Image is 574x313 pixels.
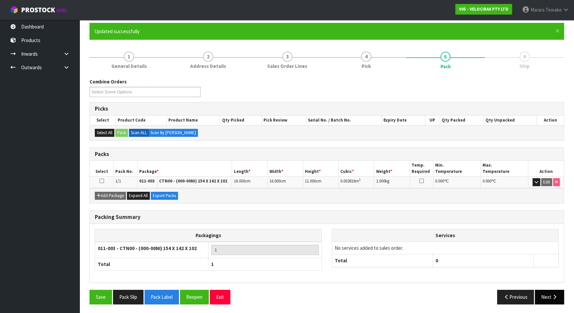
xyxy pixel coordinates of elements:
[94,28,140,34] span: Updated successfully
[520,52,530,62] span: 6
[269,178,280,184] span: 16.000
[56,7,67,14] small: WMS
[374,161,410,176] th: Weight
[433,161,481,176] th: Min. Temperature
[433,177,481,188] td: ℃
[303,161,338,176] th: Height
[267,63,307,70] span: Sales Order Lines
[129,193,148,198] span: Expand All
[151,192,178,200] button: Export Packs
[481,161,528,176] th: Max. Temperature
[459,6,508,12] strong: V05 - VELOCIRAX PTY LTD
[180,290,209,304] button: Reopen
[435,178,444,184] span: 0.000
[303,177,338,188] td: cm
[139,178,155,184] strong: 011-003
[95,258,208,270] th: Total
[362,63,371,70] span: Pick
[483,178,491,184] span: 0.000
[89,73,564,309] span: Pack
[190,63,226,70] span: Address Details
[234,178,245,184] span: 16.000
[21,6,55,14] span: ProStock
[339,161,374,176] th: Cubic
[90,161,114,176] th: Select
[115,178,121,184] span: 1/1
[111,63,147,70] span: General Details
[98,245,197,251] strong: 011-003 - CTN00 - (000-00NI) 154 X 142 X 102
[361,52,371,62] span: 4
[137,161,232,176] th: Package
[211,261,214,267] span: 1
[481,177,528,188] td: ℃
[95,151,559,157] h3: Packs
[89,78,127,85] label: Combine Orders
[159,178,227,184] strong: CTN00 - (000-00NI) 154 X 142 X 102
[332,254,433,267] th: Total
[376,178,385,184] span: 1.000
[332,229,558,242] th: Services
[359,178,361,182] sup: 3
[519,63,530,70] span: Ship
[537,116,564,125] th: Action
[440,63,451,70] span: Pack
[113,290,143,304] button: Pack Slip
[332,241,558,254] td: No services added to sales order.
[541,178,552,186] button: Edit
[232,177,267,188] td: cm
[115,129,128,137] button: Pack
[528,161,564,176] th: Action
[232,161,267,176] th: Length
[124,52,134,62] span: 1
[95,214,559,220] h3: Packing Summary
[339,177,374,188] td: m
[306,116,382,125] th: Serial No. / Batch No.
[305,178,316,184] span: 11.000
[374,177,410,188] td: kg
[114,161,138,176] th: Pack No.
[425,116,440,125] th: UP
[410,161,433,176] th: Temp. Required
[545,7,562,13] span: Tewake
[435,257,438,264] span: 0
[89,290,112,304] button: Save
[210,290,230,304] button: Exit
[531,7,545,13] span: Marara
[95,129,114,137] button: Select All
[455,4,512,15] a: V05 - VELOCIRAX PTY LTD
[440,52,450,62] span: 5
[95,106,559,112] h3: Picks
[282,52,292,62] span: 3
[10,6,18,14] img: cube-alt.png
[127,192,150,200] button: Expand All
[381,116,425,125] th: Expiry Date
[203,52,213,62] span: 2
[220,116,262,125] th: Qty Picked
[262,116,306,125] th: Pick Review
[440,116,484,125] th: Qty Packed
[535,290,564,304] button: Next
[95,229,322,242] th: Packagings
[484,116,537,125] th: Qty Unpacked
[167,116,220,125] th: Product Name
[340,178,355,184] span: 0.002816
[129,129,149,137] label: Scan ALL
[148,129,198,137] label: Scan By [PERSON_NAME]
[555,26,559,35] span: ×
[267,161,303,176] th: Width
[90,116,116,125] th: Select
[116,116,166,125] th: Product Code
[144,290,179,304] button: Pack Label
[95,192,126,200] button: Add Package
[267,177,303,188] td: cm
[497,290,534,304] button: Previous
